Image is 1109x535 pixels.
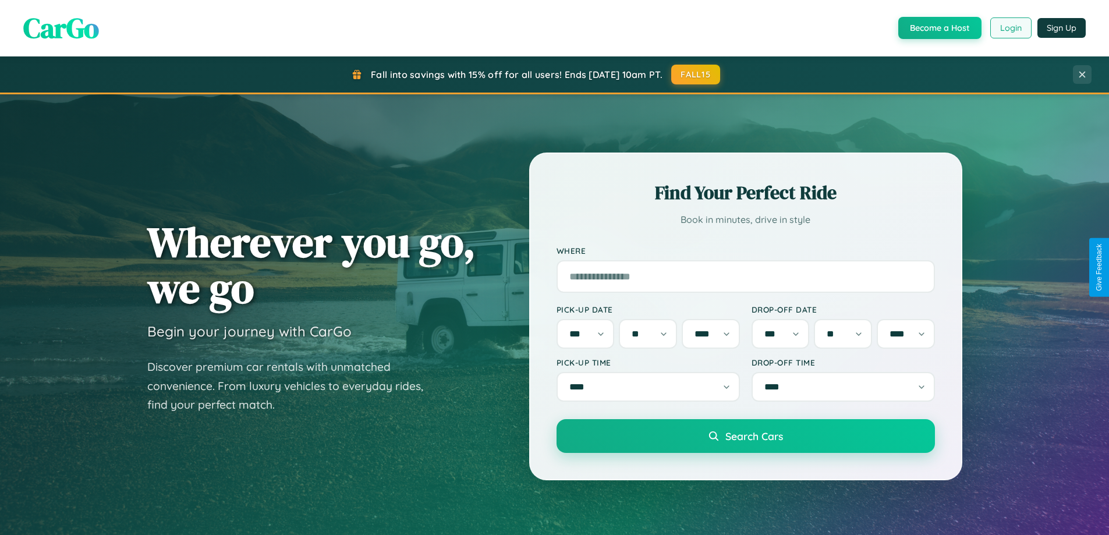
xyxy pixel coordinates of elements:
div: Give Feedback [1095,244,1103,291]
span: CarGo [23,9,99,47]
button: Search Cars [557,419,935,453]
p: Book in minutes, drive in style [557,211,935,228]
p: Discover premium car rentals with unmatched convenience. From luxury vehicles to everyday rides, ... [147,357,438,414]
button: Sign Up [1037,18,1086,38]
button: Login [990,17,1032,38]
h2: Find Your Perfect Ride [557,180,935,206]
label: Pick-up Time [557,357,740,367]
label: Drop-off Time [752,357,935,367]
h1: Wherever you go, we go [147,219,476,311]
label: Drop-off Date [752,304,935,314]
button: Become a Host [898,17,982,39]
label: Pick-up Date [557,304,740,314]
span: Fall into savings with 15% off for all users! Ends [DATE] 10am PT. [371,69,662,80]
label: Where [557,246,935,256]
span: Search Cars [725,430,783,442]
h3: Begin your journey with CarGo [147,323,352,340]
button: FALL15 [671,65,720,84]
